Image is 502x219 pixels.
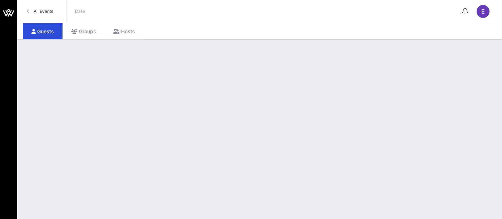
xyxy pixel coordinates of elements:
div: E [477,5,489,18]
div: Guests [23,23,63,39]
div: Hosts [105,23,144,39]
div: Groups [63,23,105,39]
span: E [481,8,485,15]
a: All Events [23,6,58,17]
p: Date [75,8,85,15]
span: All Events [34,9,53,14]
